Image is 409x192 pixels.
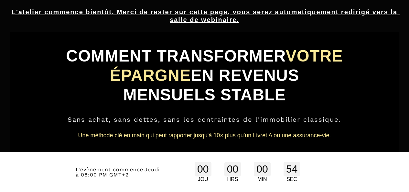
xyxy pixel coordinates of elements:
div: MIN [254,176,271,182]
div: JOU [195,176,211,182]
h1: COMMENT TRANSFORMER EN REVENUS MENSUELS STABLE [63,43,346,108]
span: Sans achat, sans dettes, sans les contraintes de l'immobilier classique. [68,116,341,123]
div: 00 [195,162,211,176]
div: 54 [284,162,300,176]
div: HRS [224,176,241,182]
u: L'atelier commence bientôt. Merci de rester sur cette page, vous serez automatiquement redirigé v... [12,8,400,23]
div: 00 [254,162,271,176]
span: Jeudi à 08:00 PM GMT+2 [76,166,160,178]
div: 00 [224,162,241,176]
span: Une méthode clé en main qui peut rapporter jusqu'à 10× plus qu'un Livret A ou une assurance-vie. [78,132,331,139]
div: SEC [284,176,300,182]
span: L'évènement commence [76,166,143,173]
